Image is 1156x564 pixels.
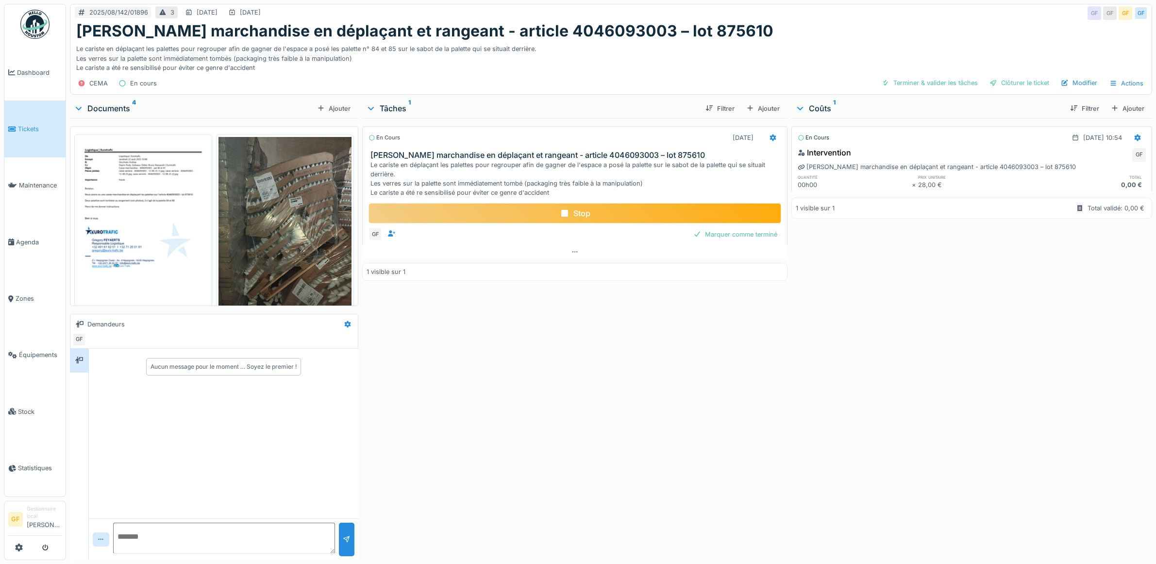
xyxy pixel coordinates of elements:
div: Demandeurs [87,320,125,329]
div: 2025/08/142/01896 [89,8,148,17]
div: Total validé: 0,00 € [1088,204,1144,213]
div: GF [1132,148,1146,162]
div: Filtrer [1066,102,1103,115]
div: 1 visible sur 1 [796,204,835,213]
div: [DATE] [197,8,218,17]
span: Dashboard [17,68,62,77]
span: Zones [16,294,62,303]
span: Agenda [16,238,62,247]
div: Actions [1105,76,1148,90]
div: [DATE] [733,133,754,142]
a: Agenda [4,214,66,270]
div: [DATE] 10:54 [1083,133,1122,142]
sup: 1 [408,103,411,114]
div: Clôturer le ticket [986,76,1053,89]
div: 0,00 € [1032,180,1146,189]
span: Maintenance [19,181,62,190]
div: En cours [798,134,829,142]
div: Marquer comme terminé [689,228,781,241]
div: × [912,180,918,189]
img: i8t9mrwvwvxik1jx21qcwyucxx6l [77,137,210,325]
div: 00h00 [798,180,912,189]
div: GF [72,333,86,346]
div: Coûts [795,103,1062,114]
li: GF [8,512,23,527]
a: Stock [4,383,66,440]
a: Dashboard [4,44,66,101]
span: Statistiques [18,463,62,473]
div: GF [1103,6,1117,20]
span: Stock [18,407,62,416]
div: En cours [369,134,400,142]
div: Ajouter [313,102,354,115]
a: Zones [4,271,66,327]
div: [DATE] [240,8,261,17]
div: Le cariste en déplaçant les palettes pour regrouper afin de gagner de l'espace a posé les palette... [76,40,1146,72]
div: Terminer & valider les tâches [878,76,982,89]
h6: quantité [798,174,912,180]
div: [PERSON_NAME] marchandise en déplaçant et rangeant - article 4046093003 – lot 875610 [798,162,1076,171]
h3: [PERSON_NAME] marchandise en déplaçant et rangeant - article 4046093003 – lot 875610 [370,151,783,160]
div: CEMA [89,79,108,88]
span: Tickets [18,124,62,134]
a: GF Gestionnaire local[PERSON_NAME] [8,505,62,536]
sup: 4 [132,103,136,114]
div: Intervention [798,147,851,158]
a: Maintenance [4,157,66,214]
div: Stop [369,203,781,223]
a: Tickets [4,101,66,157]
div: GF [1119,6,1132,20]
sup: 1 [833,103,836,114]
div: Filtrer [702,102,738,115]
div: GF [1088,6,1101,20]
h1: [PERSON_NAME] marchandise en déplaçant et rangeant - article 4046093003 – lot 875610 [76,22,773,40]
div: En cours [130,79,157,88]
img: dho5fopnjwbovndsrcrbu9e0l8yh [218,137,352,314]
div: Modifier [1057,76,1101,89]
h6: total [1032,174,1146,180]
div: Documents [74,103,313,114]
a: Statistiques [4,440,66,496]
a: Équipements [4,327,66,383]
div: 28,00 € [918,180,1032,189]
div: Aucun message pour le moment … Soyez le premier ! [151,362,297,371]
li: [PERSON_NAME] [27,505,62,533]
div: GF [369,227,382,241]
span: Équipements [19,350,62,359]
div: Gestionnaire local [27,505,62,520]
div: Ajouter [1107,102,1148,115]
div: Tâches [366,103,698,114]
div: 3 [170,8,174,17]
h6: prix unitaire [918,174,1032,180]
div: Ajouter [742,102,784,115]
div: 1 visible sur 1 [367,267,405,276]
img: Badge_color-CXgf-gQk.svg [20,10,50,39]
div: GF [1134,6,1148,20]
div: Le cariste en déplaçant les palettes pour regrouper afin de gagner de l'espace a posé la palette ... [370,160,783,198]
